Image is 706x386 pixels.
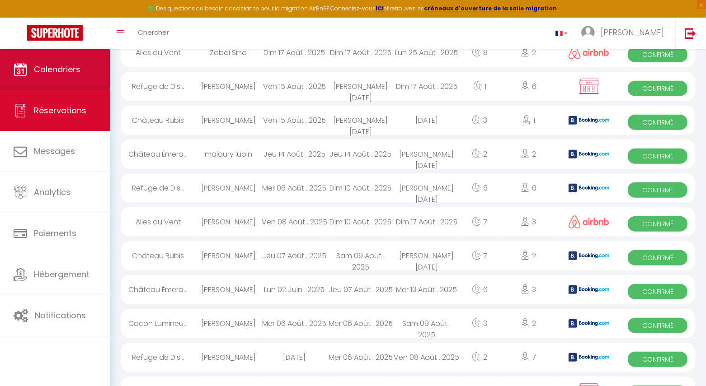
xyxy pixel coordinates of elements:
img: Super Booking [27,25,83,41]
img: ... [581,26,595,39]
span: Chercher [138,28,169,37]
span: Calendriers [34,64,80,75]
span: Notifications [35,310,86,321]
span: Analytics [34,186,71,198]
a: créneaux d'ouverture de la salle migration [424,5,557,12]
span: Hébergement [34,269,89,280]
a: ICI [376,5,384,12]
button: Ouvrir le widget de chat LiveChat [7,4,34,31]
a: Chercher [131,18,176,49]
span: Paiements [34,228,76,239]
span: Messages [34,145,75,157]
span: Réservations [34,105,86,116]
img: logout [685,28,696,39]
a: ... [PERSON_NAME] [574,18,675,49]
span: [PERSON_NAME] [601,27,664,38]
